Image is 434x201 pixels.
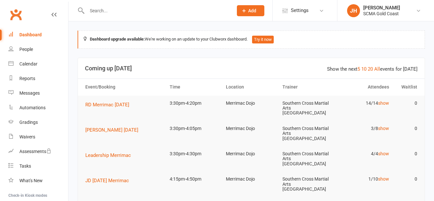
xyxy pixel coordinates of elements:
td: Southern Cross Martial Arts [GEOGRAPHIC_DATA] [280,146,336,171]
td: Southern Cross Martial Arts [GEOGRAPHIC_DATA] [280,96,336,121]
td: Merrimac Dojo [223,171,279,187]
a: What's New [8,173,68,188]
td: Merrimac Dojo [223,146,279,161]
button: RD Merrimac [DATE] [85,101,134,109]
a: All [374,66,380,72]
strong: Dashboard upgrade available: [90,37,145,41]
div: Assessments [19,149,51,154]
a: Messages [8,86,68,100]
td: 0 [392,146,420,161]
div: Reports [19,76,35,81]
div: Messages [19,90,40,96]
a: show [378,126,389,131]
th: Time [167,79,223,95]
td: Merrimac Dojo [223,96,279,111]
a: Waivers [8,130,68,144]
td: 0 [392,96,420,111]
a: People [8,42,68,57]
div: SCMA Gold Coast [363,11,400,17]
td: 1/10 [336,171,392,187]
span: Leadership Merrimac [85,152,131,158]
a: show [378,151,389,156]
span: Settings [291,3,309,18]
div: JH [347,4,360,17]
input: Search... [85,6,228,15]
td: Southern Cross Martial Arts [GEOGRAPHIC_DATA] [280,171,336,197]
td: 3:30pm-4:20pm [167,96,223,111]
div: Tasks [19,163,31,169]
div: Show the next events for [DATE] [327,65,418,73]
th: Event/Booking [82,79,167,95]
button: Try it now [252,36,274,43]
a: Automations [8,100,68,115]
div: Calendar [19,61,37,66]
div: Gradings [19,120,38,125]
td: 0 [392,171,420,187]
h3: Coming up [DATE] [85,65,418,72]
div: Waivers [19,134,35,139]
span: [PERSON_NAME] [DATE] [85,127,138,133]
div: Automations [19,105,46,110]
a: Calendar [8,57,68,71]
a: Gradings [8,115,68,130]
button: Leadership Merrimac [85,151,135,159]
td: 14/14 [336,96,392,111]
span: RD Merrimac [DATE] [85,102,129,108]
td: Southern Cross Martial Arts [GEOGRAPHIC_DATA] [280,121,336,146]
th: Trainer [280,79,336,95]
a: 20 [368,66,373,72]
button: Add [237,5,264,16]
td: 4:15pm-4:50pm [167,171,223,187]
a: Clubworx [8,6,24,23]
a: show [378,100,389,106]
div: People [19,47,33,52]
a: show [378,176,389,182]
span: JD [DATE] Merrimac [85,178,129,183]
div: What's New [19,178,43,183]
a: 5 [357,66,360,72]
div: Dashboard [19,32,42,37]
span: Add [248,8,256,13]
button: JD [DATE] Merrimac [85,177,133,184]
td: Merrimac Dojo [223,121,279,136]
button: [PERSON_NAME] [DATE] [85,126,143,134]
a: Reports [8,71,68,86]
td: 0 [392,121,420,136]
th: Attendees [336,79,392,95]
div: [PERSON_NAME] [363,5,400,11]
td: 4/4 [336,146,392,161]
a: Dashboard [8,28,68,42]
a: Assessments [8,144,68,159]
td: 3/8 [336,121,392,136]
a: Tasks [8,159,68,173]
th: Waitlist [392,79,420,95]
td: 3:30pm-4:30pm [167,146,223,161]
td: 3:30pm-4:05pm [167,121,223,136]
div: We're working on an update to your Clubworx dashboard. [78,30,425,49]
a: 10 [361,66,366,72]
th: Location [223,79,279,95]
